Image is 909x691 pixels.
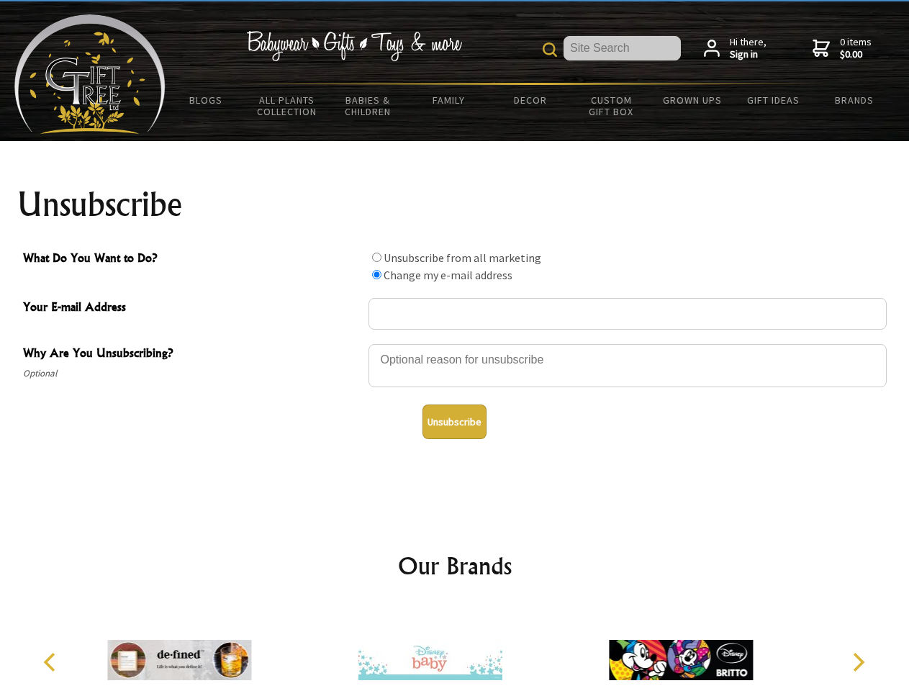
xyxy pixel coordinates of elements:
[564,36,681,60] input: Site Search
[247,85,328,127] a: All Plants Collection
[246,31,462,61] img: Babywear - Gifts - Toys & more
[372,270,381,279] input: What Do You Want to Do?
[733,85,814,115] a: Gift Ideas
[29,548,881,583] h2: Our Brands
[543,42,557,57] img: product search
[372,253,381,262] input: What Do You Want to Do?
[368,298,887,330] input: Your E-mail Address
[23,365,361,382] span: Optional
[17,187,892,222] h1: Unsubscribe
[166,85,247,115] a: BLOGS
[384,268,512,282] label: Change my e-mail address
[23,298,361,319] span: Your E-mail Address
[327,85,409,127] a: Babies & Children
[36,646,68,678] button: Previous
[23,344,361,365] span: Why Are You Unsubscribing?
[840,35,872,61] span: 0 items
[368,344,887,387] textarea: Why Are You Unsubscribing?
[23,249,361,270] span: What Do You Want to Do?
[813,36,872,61] a: 0 items$0.00
[422,405,487,439] button: Unsubscribe
[409,85,490,115] a: Family
[384,250,541,265] label: Unsubscribe from all marketing
[651,85,733,115] a: Grown Ups
[14,14,166,134] img: Babyware - Gifts - Toys and more...
[730,36,766,61] span: Hi there,
[842,646,874,678] button: Next
[730,48,766,61] strong: Sign in
[814,85,895,115] a: Brands
[489,85,571,115] a: Decor
[704,36,766,61] a: Hi there,Sign in
[571,85,652,127] a: Custom Gift Box
[840,48,872,61] strong: $0.00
